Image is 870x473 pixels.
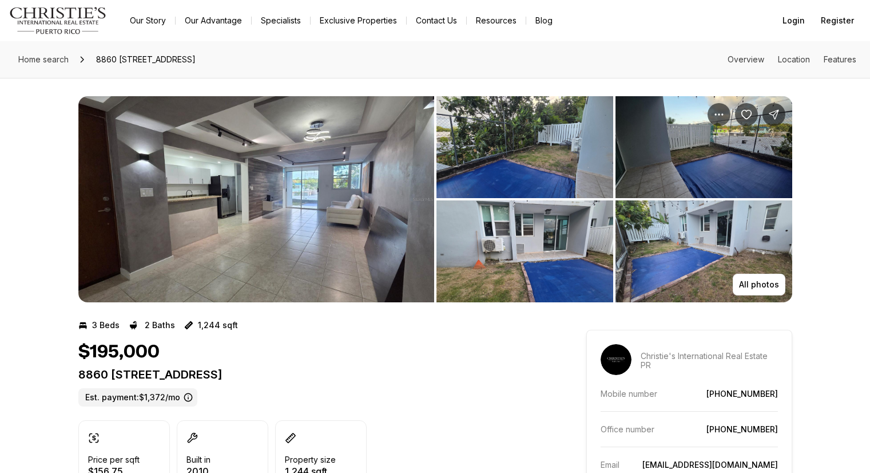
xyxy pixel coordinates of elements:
a: Blog [526,13,562,29]
button: View image gallery [615,200,792,302]
img: logo [9,7,107,34]
a: Our Advantage [176,13,251,29]
button: View image gallery [615,96,792,198]
p: Price per sqft [88,455,140,464]
p: Office number [601,424,654,434]
p: 1,244 sqft [198,321,238,330]
a: Exclusive Properties [311,13,406,29]
p: 8860 [STREET_ADDRESS] [78,368,545,381]
p: Email [601,460,619,470]
button: Login [776,9,812,32]
p: All photos [739,280,779,289]
a: Home search [14,50,73,69]
p: Christie's International Real Estate PR [641,352,778,370]
a: Skip to: Features [824,54,856,64]
p: 2 Baths [145,321,175,330]
span: Register [821,16,854,25]
p: Built in [186,455,210,464]
nav: Page section menu [728,55,856,64]
label: Est. payment: $1,372/mo [78,388,197,407]
a: Skip to: Overview [728,54,764,64]
button: View image gallery [436,96,613,198]
a: [PHONE_NUMBER] [706,424,778,434]
a: Our Story [121,13,175,29]
p: Property size [285,455,336,464]
button: View image gallery [436,200,613,302]
button: All photos [733,274,785,295]
span: Home search [18,54,69,64]
button: Save Property: 8860 PASEO DEL REY #H-102 [735,103,758,126]
button: Contact Us [407,13,466,29]
a: [EMAIL_ADDRESS][DOMAIN_NAME] [642,460,778,470]
h1: $195,000 [78,341,160,363]
button: Register [814,9,861,32]
div: Listing Photos [78,96,792,302]
button: Share Property: 8860 PASEO DEL REY #H-102 [762,103,785,126]
a: [PHONE_NUMBER] [706,389,778,399]
a: Specialists [252,13,310,29]
button: Property options [708,103,730,126]
span: 8860 [STREET_ADDRESS] [92,50,200,69]
button: View image gallery [78,96,434,302]
span: Login [782,16,805,25]
li: 1 of 13 [78,96,434,302]
p: Mobile number [601,389,657,399]
a: Resources [467,13,526,29]
a: Skip to: Location [778,54,810,64]
li: 2 of 13 [436,96,792,302]
p: 3 Beds [92,321,120,330]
